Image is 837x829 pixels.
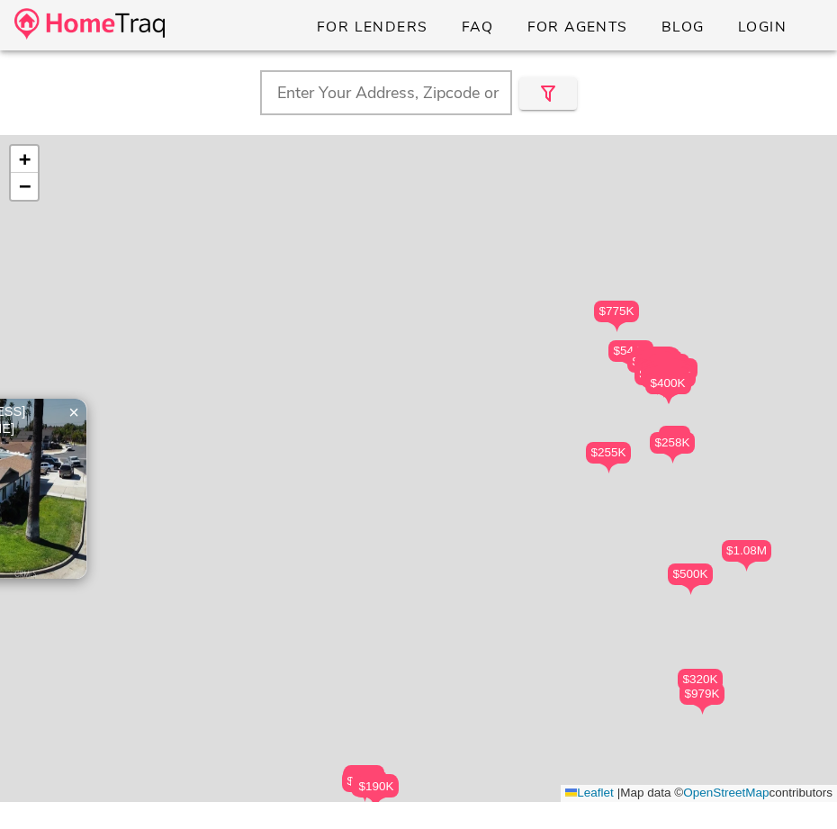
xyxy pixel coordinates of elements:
span: FAQ [461,17,494,37]
div: $4K [659,426,690,447]
div: $337K [353,774,398,796]
div: $255K [586,442,631,464]
a: For Agents [511,11,642,43]
a: Leaflet [565,786,614,799]
div: $6K [648,347,679,379]
div: $400K [645,373,690,404]
a: Close popup [60,399,87,426]
div: $258K [650,432,695,454]
div: $4K [659,426,690,457]
img: triPin.png [622,362,641,372]
div: $1.02M [636,360,686,392]
div: $550K [643,360,688,392]
div: $140K [645,365,690,396]
div: $227K [634,364,679,385]
div: $430K [639,362,684,393]
span: For Agents [526,17,627,37]
div: $434K [351,775,396,806]
div: $340K [645,362,690,393]
div: $275K [342,770,387,792]
div: $595K [636,358,681,380]
div: $520K [643,367,688,399]
div: $97K [649,366,689,398]
div: $400K [645,373,690,394]
div: $544K [608,340,653,372]
div: $340K [651,365,696,397]
div: $290K [647,364,692,385]
img: desktop-logo.34a1112.png [14,8,165,40]
div: $750 [344,765,384,787]
div: $340K [651,365,696,387]
div: $850 [343,767,383,788]
div: $255K [586,442,631,473]
div: $285K [637,350,682,382]
div: $325K [627,351,672,373]
div: $979K [679,683,724,705]
div: $190K [354,776,399,797]
div: $275K [342,770,387,802]
div: $520K [643,367,688,389]
div: $375K [640,359,685,391]
div: $337K [353,774,398,806]
div: $434K [351,775,396,797]
div: $190K [354,776,399,807]
div: $227K [634,364,679,395]
span: | [617,786,621,799]
div: $97K [649,366,689,388]
a: FAQ [446,11,508,43]
div: $979K [679,683,724,715]
div: $6K [648,347,679,369]
span: + [19,148,31,170]
a: Blog [646,11,719,43]
div: $80K [649,354,689,385]
div: $375K [640,359,685,381]
span: − [19,175,31,197]
div: $595K [636,358,681,390]
div: $500K [668,563,713,585]
div: $80K [649,354,689,375]
div: $290K [647,364,692,395]
div: $205K [632,347,677,368]
div: $479K [641,364,686,395]
div: $775K [594,301,639,322]
div: $320K [678,669,723,690]
a: Login [723,11,801,43]
div: $775K [594,301,639,332]
div: $550K [643,360,688,382]
div: $320K [678,669,723,700]
div: $350K [634,354,679,385]
div: $544K [608,340,653,362]
div: $750 [344,765,384,797]
div: $1.08M [722,540,771,572]
img: triPin.png [681,585,700,595]
div: $1.23M [641,360,690,392]
div: $229K [647,361,692,383]
a: For Lenders [301,11,443,43]
div: $285K [637,350,682,372]
img: triPin.png [599,464,618,473]
a: OpenStreetMap [683,786,769,799]
div: $380K [641,366,686,398]
img: triPin.png [659,394,678,404]
a: Zoom in [11,146,38,173]
img: triPin.png [737,562,756,572]
div: $380K [641,366,686,388]
div: $258K [650,432,695,464]
span: Blog [661,17,705,37]
div: $1.08M [722,540,771,562]
div: $500K [668,563,713,595]
span: For Lenders [316,17,428,37]
a: Zoom out [11,173,38,200]
div: $325K [627,351,672,383]
img: triPin.png [693,705,712,715]
span: × [68,402,79,422]
img: triPin.png [607,322,626,332]
img: triPin.png [367,797,386,807]
div: $205K [632,347,677,378]
div: $375K [640,361,685,392]
iframe: Chat Widget [747,743,837,829]
div: $229K [647,361,692,392]
div: $140K [645,365,690,386]
div: Map data © contributors [561,785,837,802]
